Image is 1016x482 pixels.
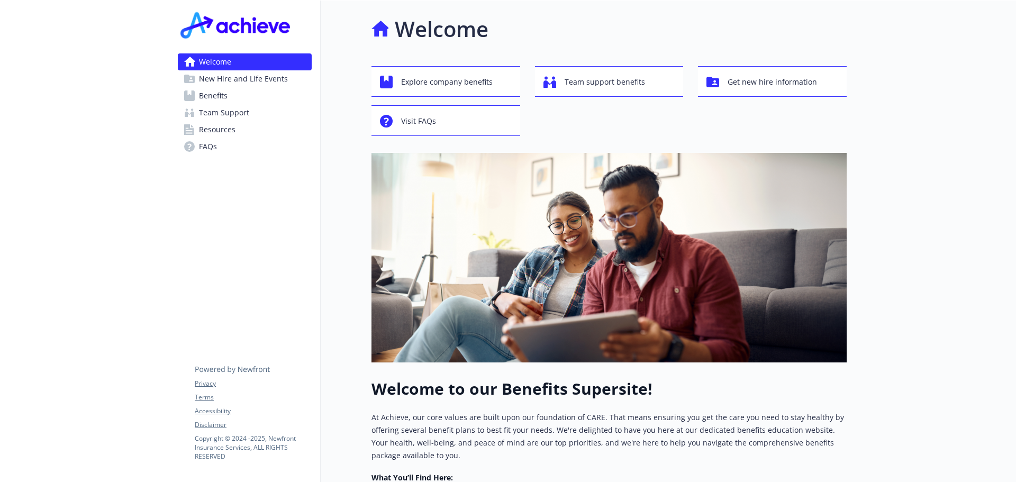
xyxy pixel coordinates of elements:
p: Copyright © 2024 - 2025 , Newfront Insurance Services, ALL RIGHTS RESERVED [195,434,311,461]
span: Explore company benefits [401,72,493,92]
button: Get new hire information [698,66,847,97]
span: New Hire and Life Events [199,70,288,87]
h1: Welcome to our Benefits Supersite! [371,379,847,398]
p: At Achieve, our core values are built upon our foundation of CARE. That means ensuring you get th... [371,411,847,462]
span: Welcome [199,53,231,70]
a: New Hire and Life Events [178,70,312,87]
a: Welcome [178,53,312,70]
a: Accessibility [195,406,311,416]
span: FAQs [199,138,217,155]
span: Team Support [199,104,249,121]
a: Resources [178,121,312,138]
a: Benefits [178,87,312,104]
a: Privacy [195,379,311,388]
button: Visit FAQs [371,105,520,136]
span: Visit FAQs [401,111,436,131]
a: Terms [195,393,311,402]
span: Resources [199,121,235,138]
a: Disclaimer [195,420,311,430]
a: FAQs [178,138,312,155]
img: overview page banner [371,153,847,362]
h1: Welcome [395,13,488,45]
span: Get new hire information [728,72,817,92]
span: Team support benefits [565,72,645,92]
span: Benefits [199,87,228,104]
a: Team Support [178,104,312,121]
button: Explore company benefits [371,66,520,97]
button: Team support benefits [535,66,684,97]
